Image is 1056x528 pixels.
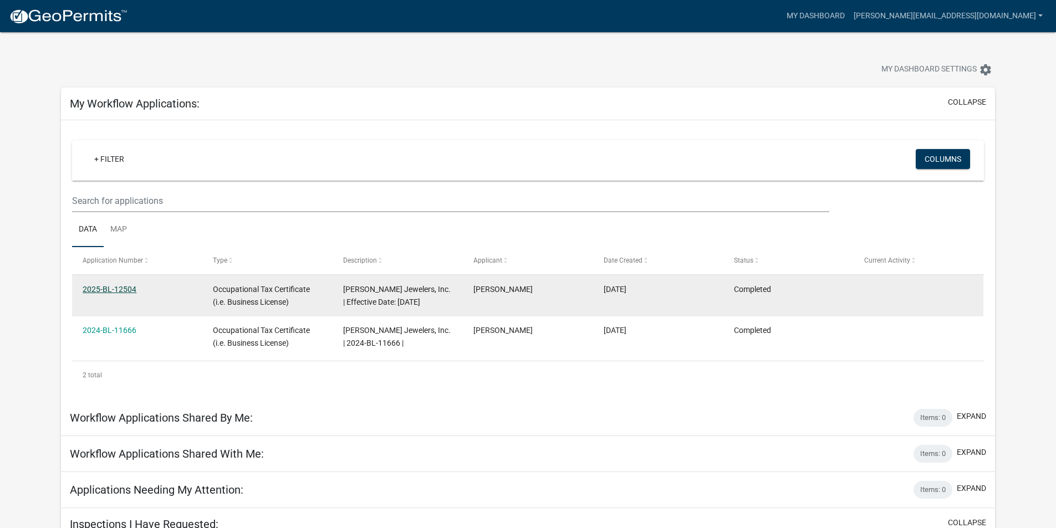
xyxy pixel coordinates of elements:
span: My Dashboard Settings [881,63,977,76]
span: Occupational Tax Certificate (i.e. Business License) [213,285,310,306]
a: + Filter [85,149,133,169]
span: Current Activity [864,257,910,264]
div: Items: 0 [914,481,952,499]
h5: My Workflow Applications: [70,97,200,110]
span: Status [734,257,753,264]
span: Completed [734,326,771,335]
datatable-header-cell: Status [723,247,853,274]
a: Map [104,212,134,248]
a: 2024-BL-11666 [83,326,136,335]
span: Description [343,257,377,264]
span: Ronnie Godwin [473,285,533,294]
a: [PERSON_NAME][EMAIL_ADDRESS][DOMAIN_NAME] [849,6,1047,27]
i: settings [979,63,992,76]
button: expand [957,447,986,458]
button: expand [957,411,986,422]
span: Ronnie Godwin [473,326,533,335]
datatable-header-cell: Applicant [463,247,593,274]
datatable-header-cell: Date Created [593,247,723,274]
span: Applicant [473,257,502,264]
button: expand [957,483,986,494]
div: Items: 0 [914,445,952,463]
div: collapse [61,120,995,400]
a: 2025-BL-12504 [83,285,136,294]
datatable-header-cell: Application Number [72,247,202,274]
h5: Applications Needing My Attention: [70,483,243,496]
span: Godwin Jewelers, Inc. | 2024-BL-11666 | [343,326,451,347]
span: Application Number [83,257,143,264]
span: Godwin Jewelers, Inc. | Effective Date: 01/01/2025 [343,285,451,306]
datatable-header-cell: Description [333,247,463,274]
span: Completed [734,285,771,294]
a: My Dashboard [782,6,849,27]
span: 11/04/2024 [604,285,626,294]
a: Data [72,212,104,248]
div: Items: 0 [914,409,952,427]
span: 02/21/2024 [604,326,626,335]
div: 2 total [72,361,984,389]
span: Type [213,257,227,264]
h5: Workflow Applications Shared With Me: [70,447,264,460]
span: Occupational Tax Certificate (i.e. Business License) [213,326,310,347]
datatable-header-cell: Current Activity [853,247,983,274]
input: Search for applications [72,189,829,212]
span: Date Created [604,257,642,264]
h5: Workflow Applications Shared By Me: [70,411,253,424]
button: My Dashboard Settingssettings [873,59,1001,80]
datatable-header-cell: Type [202,247,333,274]
button: Columns [916,149,970,169]
button: collapse [948,96,986,108]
